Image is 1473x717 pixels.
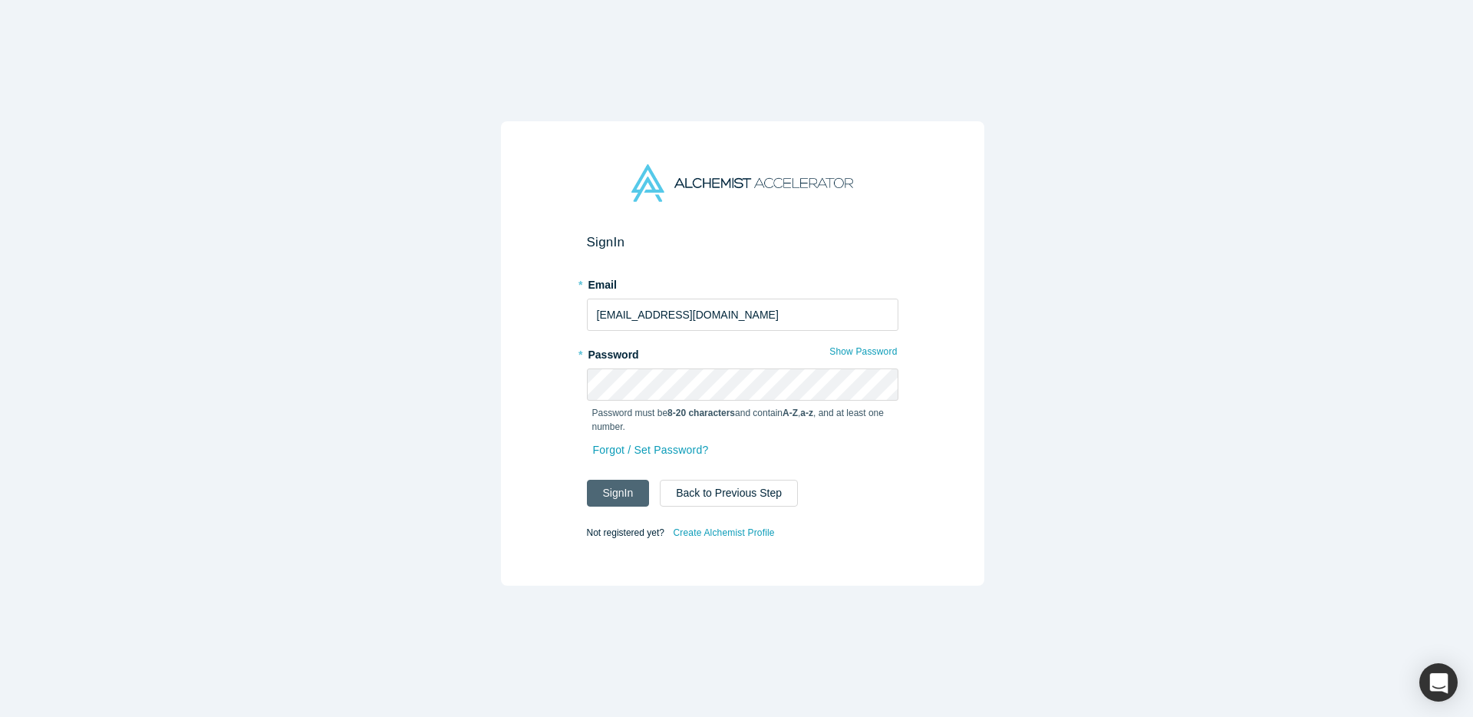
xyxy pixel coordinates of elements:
[660,480,798,507] button: Back to Previous Step
[587,480,650,507] button: SignIn
[587,527,664,538] span: Not registered yet?
[631,164,852,202] img: Alchemist Accelerator Logo
[829,342,898,362] button: Show Password
[667,408,735,418] strong: 8-20 characters
[672,523,775,543] a: Create Alchemist Profile
[592,406,893,434] p: Password must be and contain , , and at least one number.
[592,437,710,464] a: Forgot / Set Password?
[587,234,898,250] h2: Sign In
[783,408,798,418] strong: A-Z
[587,272,898,293] label: Email
[587,342,898,363] label: Password
[800,408,813,418] strong: a-z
